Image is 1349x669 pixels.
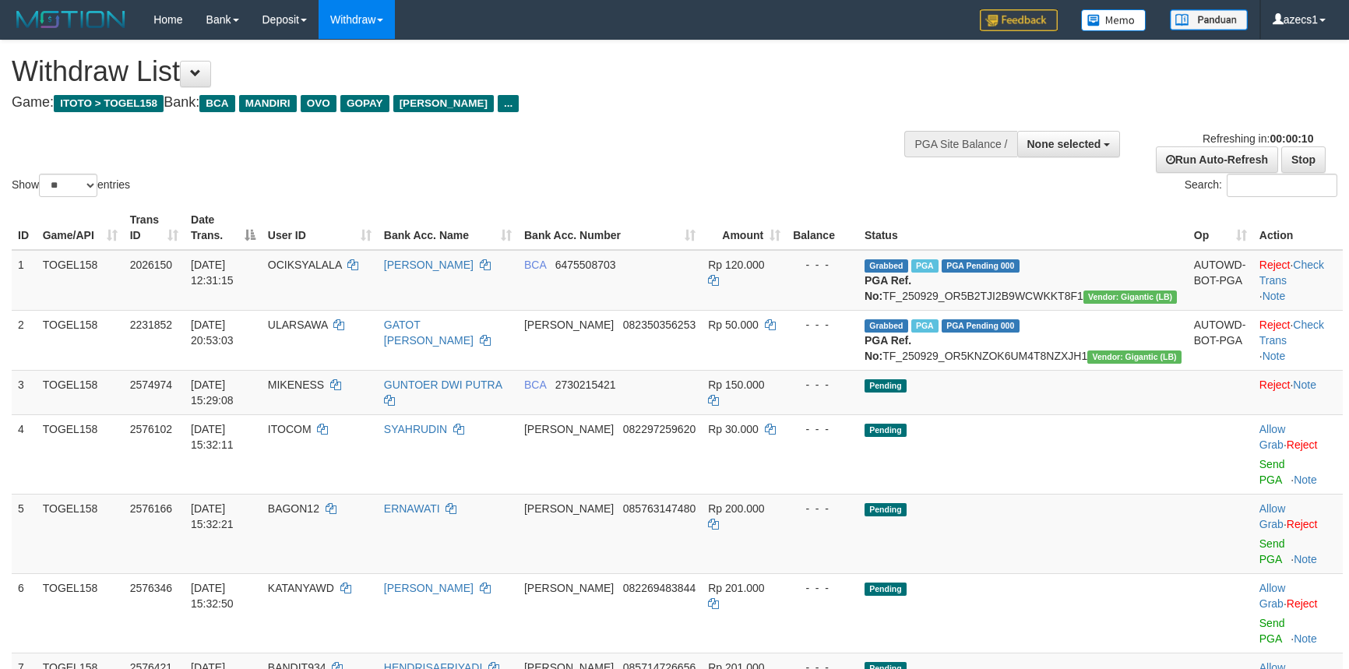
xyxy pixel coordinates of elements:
[384,259,474,271] a: [PERSON_NAME]
[524,319,614,331] span: [PERSON_NAME]
[268,259,342,271] span: OCIKSYALALA
[378,206,518,250] th: Bank Acc. Name: activate to sort column ascending
[865,583,907,596] span: Pending
[865,334,911,362] b: PGA Ref. No:
[518,206,702,250] th: Bank Acc. Number: activate to sort column ascending
[793,317,852,333] div: - - -
[942,259,1020,273] span: PGA Pending
[37,573,124,653] td: TOGEL158
[1017,131,1121,157] button: None selected
[623,423,696,435] span: Copy 082297259620 to clipboard
[1027,138,1101,150] span: None selected
[865,424,907,437] span: Pending
[1259,319,1291,331] a: Reject
[1259,259,1291,271] a: Reject
[12,250,37,311] td: 1
[1259,502,1287,530] span: ·
[1083,290,1178,304] span: Vendor URL: https://dashboard.q2checkout.com/secure
[1259,617,1285,645] a: Send PGA
[37,310,124,370] td: TOGEL158
[708,319,759,331] span: Rp 50.000
[1081,9,1146,31] img: Button%20Memo.svg
[12,56,884,87] h1: Withdraw List
[1185,174,1337,197] label: Search:
[865,503,907,516] span: Pending
[1227,174,1337,197] input: Search:
[54,95,164,112] span: ITOTO > TOGEL158
[702,206,787,250] th: Amount: activate to sort column ascending
[904,131,1016,157] div: PGA Site Balance /
[1259,502,1285,530] a: Allow Grab
[1294,632,1317,645] a: Note
[384,502,440,515] a: ERNAWATI
[1253,414,1343,494] td: ·
[130,259,173,271] span: 2026150
[1253,494,1343,573] td: ·
[130,379,173,391] span: 2574974
[1263,350,1286,362] a: Note
[384,379,502,391] a: GUNTOER DWI PUTRA
[1253,250,1343,311] td: · ·
[130,582,173,594] span: 2576346
[793,580,852,596] div: - - -
[1294,474,1317,486] a: Note
[1188,310,1253,370] td: AUTOWD-BOT-PGA
[12,573,37,653] td: 6
[1259,259,1324,287] a: Check Trans
[191,319,234,347] span: [DATE] 20:53:03
[12,206,37,250] th: ID
[130,502,173,515] span: 2576166
[708,259,764,271] span: Rp 120.000
[524,502,614,515] span: [PERSON_NAME]
[623,582,696,594] span: Copy 082269483844 to clipboard
[865,379,907,393] span: Pending
[911,259,939,273] span: Marked by azecs1
[1156,146,1278,173] a: Run Auto-Refresh
[1170,9,1248,30] img: panduan.png
[498,95,519,112] span: ...
[858,310,1188,370] td: TF_250929_OR5KNZOK6UM4T8NZXJH1
[555,259,616,271] span: Copy 6475508703 to clipboard
[199,95,234,112] span: BCA
[865,259,908,273] span: Grabbed
[524,582,614,594] span: [PERSON_NAME]
[1188,250,1253,311] td: AUTOWD-BOT-PGA
[524,423,614,435] span: [PERSON_NAME]
[384,423,447,435] a: SYAHRUDIN
[793,257,852,273] div: - - -
[911,319,939,333] span: Marked by azecs1
[37,414,124,494] td: TOGEL158
[130,423,173,435] span: 2576102
[37,206,124,250] th: Game/API: activate to sort column ascending
[37,494,124,573] td: TOGEL158
[980,9,1058,31] img: Feedback.jpg
[865,274,911,302] b: PGA Ref. No:
[858,250,1188,311] td: TF_250929_OR5B2TJI2B9WCWKKT8F1
[1293,379,1316,391] a: Note
[858,206,1188,250] th: Status
[1259,379,1291,391] a: Reject
[1259,537,1285,565] a: Send PGA
[942,319,1020,333] span: PGA Pending
[1281,146,1326,173] a: Stop
[1287,597,1318,610] a: Reject
[1253,206,1343,250] th: Action
[12,414,37,494] td: 4
[12,174,130,197] label: Show entries
[1188,206,1253,250] th: Op: activate to sort column ascending
[1253,573,1343,653] td: ·
[1259,458,1285,486] a: Send PGA
[1087,350,1182,364] span: Vendor URL: https://dashboard.q2checkout.com/secure
[191,259,234,287] span: [DATE] 12:31:15
[268,502,319,515] span: BAGON12
[37,370,124,414] td: TOGEL158
[1294,553,1317,565] a: Note
[1259,423,1285,451] a: Allow Grab
[185,206,262,250] th: Date Trans.: activate to sort column descending
[708,502,764,515] span: Rp 200.000
[524,379,546,391] span: BCA
[787,206,858,250] th: Balance
[708,423,759,435] span: Rp 30.000
[12,370,37,414] td: 3
[268,319,328,331] span: ULARSAWA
